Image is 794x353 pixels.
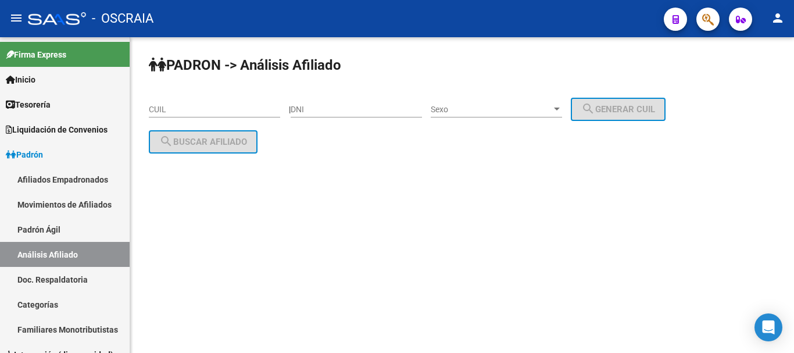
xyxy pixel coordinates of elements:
strong: PADRON -> Análisis Afiliado [149,57,341,73]
span: Sexo [431,105,552,115]
span: Generar CUIL [581,104,655,115]
div: Open Intercom Messenger [754,313,782,341]
button: Buscar afiliado [149,130,257,154]
mat-icon: search [581,102,595,116]
span: Liquidación de Convenios [6,123,108,136]
span: Inicio [6,73,35,86]
button: Generar CUIL [571,98,666,121]
div: | [289,105,674,114]
span: - OSCRAIA [92,6,153,31]
span: Padrón [6,148,43,161]
mat-icon: menu [9,11,23,25]
span: Tesorería [6,98,51,111]
mat-icon: search [159,134,173,148]
span: Buscar afiliado [159,137,247,147]
span: Firma Express [6,48,66,61]
mat-icon: person [771,11,785,25]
